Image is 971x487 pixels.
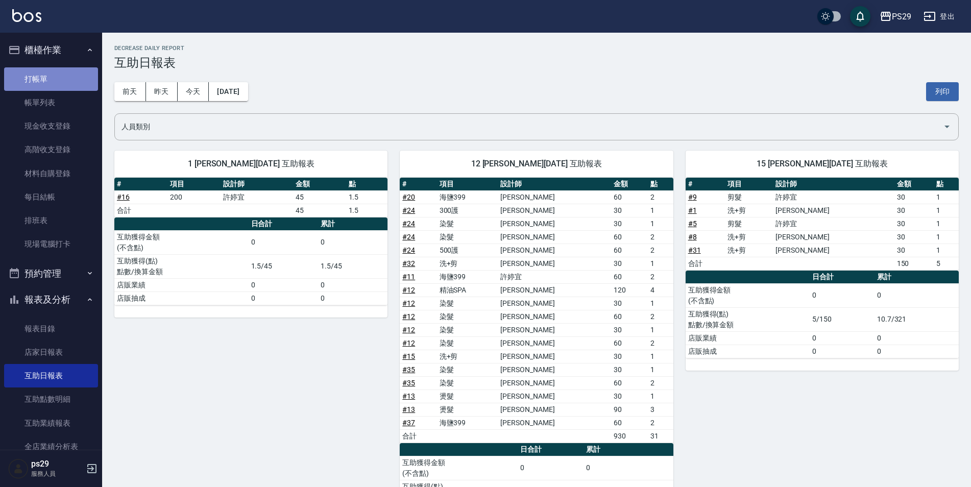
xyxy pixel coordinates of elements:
td: 染髮 [437,310,498,323]
td: 0 [249,278,319,291]
a: #35 [402,379,415,387]
div: PS29 [892,10,911,23]
td: 0 [810,345,875,358]
th: 累計 [875,271,959,284]
td: 1 [934,204,959,217]
td: 3 [648,403,673,416]
td: 30 [611,363,648,376]
td: 0 [584,456,673,480]
th: 點 [934,178,959,191]
td: [PERSON_NAME] [498,230,611,243]
a: #15 [402,352,415,360]
button: 登出 [919,7,959,26]
td: 店販抽成 [114,291,249,305]
td: 染髮 [437,230,498,243]
td: 45 [293,204,346,217]
a: #12 [402,286,415,294]
a: 材料自購登錄 [4,162,98,185]
a: #24 [402,206,415,214]
td: 洗+剪 [437,350,498,363]
td: 60 [611,270,648,283]
td: 1.5 [346,204,388,217]
td: 互助獲得(點) 點數/換算金額 [114,254,249,278]
td: 1 [934,230,959,243]
button: 預約管理 [4,260,98,287]
th: 設計師 [221,178,293,191]
td: 2 [648,416,673,429]
td: 1 [648,350,673,363]
td: 染髮 [437,217,498,230]
td: [PERSON_NAME] [498,204,611,217]
th: # [114,178,167,191]
td: 2 [648,230,673,243]
td: 精油SPA [437,283,498,297]
td: [PERSON_NAME] [498,416,611,429]
td: 2 [648,270,673,283]
td: 60 [611,230,648,243]
button: 今天 [178,82,209,101]
td: 許婷宜 [498,270,611,283]
table: a dense table [686,178,959,271]
a: #13 [402,392,415,400]
td: 0 [518,456,584,480]
td: 30 [894,204,934,217]
th: 金額 [293,178,346,191]
td: 5/150 [810,307,875,331]
td: 1 [934,243,959,257]
td: 剪髮 [725,217,773,230]
a: 現場電腦打卡 [4,232,98,256]
th: 項目 [167,178,221,191]
a: 每日結帳 [4,185,98,209]
td: 60 [611,376,648,389]
td: 30 [611,297,648,310]
a: #24 [402,220,415,228]
td: 染髮 [437,323,498,336]
td: 許婷宜 [773,190,894,204]
a: 高階收支登錄 [4,138,98,161]
a: #12 [402,299,415,307]
td: 店販抽成 [686,345,810,358]
td: [PERSON_NAME] [498,257,611,270]
th: 項目 [725,178,773,191]
td: 1.5 [346,190,388,204]
a: #16 [117,193,130,201]
td: 2 [648,243,673,257]
td: 海鹽399 [437,270,498,283]
a: #9 [688,193,697,201]
a: #32 [402,259,415,267]
td: 90 [611,403,648,416]
td: [PERSON_NAME] [773,243,894,257]
h3: 互助日報表 [114,56,959,70]
td: 60 [611,416,648,429]
td: 60 [611,243,648,257]
th: 設計師 [773,178,894,191]
td: 60 [611,190,648,204]
a: #20 [402,193,415,201]
td: [PERSON_NAME] [498,323,611,336]
td: 2 [648,190,673,204]
td: 許婷宜 [773,217,894,230]
th: 金額 [894,178,934,191]
td: [PERSON_NAME] [498,336,611,350]
a: #5 [688,220,697,228]
td: 店販業績 [686,331,810,345]
td: 30 [611,389,648,403]
td: [PERSON_NAME] [498,297,611,310]
td: [PERSON_NAME] [498,376,611,389]
td: 1 [648,323,673,336]
a: #35 [402,366,415,374]
td: 120 [611,283,648,297]
td: 0 [318,278,387,291]
td: 2 [648,310,673,323]
td: 30 [611,217,648,230]
button: 前天 [114,82,146,101]
a: 現金收支登錄 [4,114,98,138]
td: 1 [934,190,959,204]
td: 31 [648,429,673,443]
td: 30 [894,230,934,243]
td: 0 [318,230,387,254]
td: 洗+剪 [725,204,773,217]
span: 12 [PERSON_NAME][DATE] 互助報表 [412,159,661,169]
td: 30 [611,350,648,363]
td: 1 [648,257,673,270]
